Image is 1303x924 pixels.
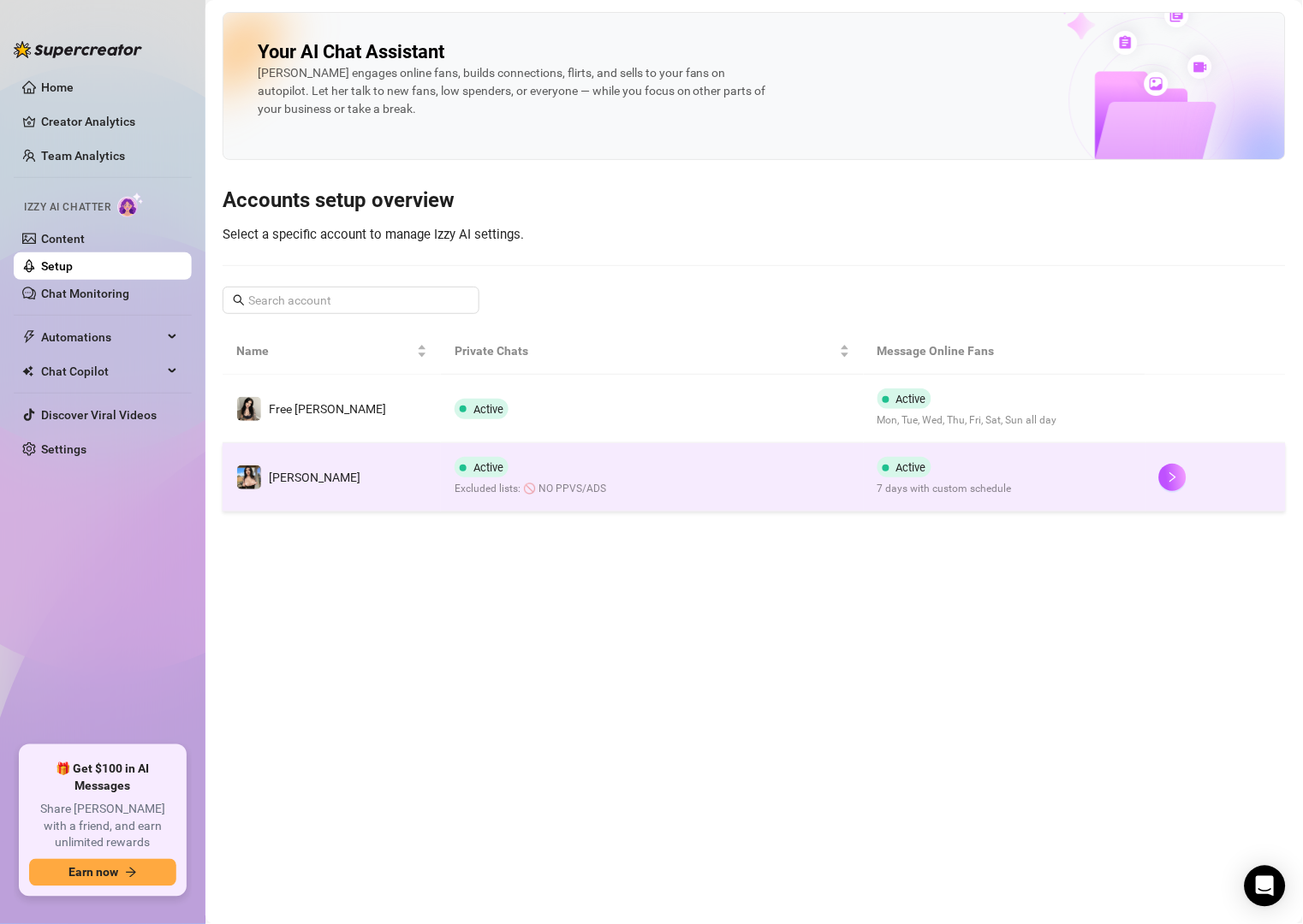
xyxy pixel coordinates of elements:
[223,227,524,242] span: Select a specific account to manage Izzy AI settings.
[236,341,414,360] span: Name
[14,41,142,58] img: logo-BBDzfeDw.svg
[864,328,1145,375] th: Message Online Fans
[1159,464,1187,491] button: right
[473,461,503,474] span: Active
[258,40,444,64] h2: Your AI Chat Assistant
[29,802,176,852] span: Share [PERSON_NAME] with a friend, and earn unlimited rewards
[41,232,85,246] a: Content
[22,365,33,377] img: Chat Copilot
[896,461,926,474] span: Active
[29,859,176,886] button: Earn nowarrow-right
[41,80,74,94] a: Home
[237,397,261,421] img: Free Ashley
[248,291,455,310] input: Search account
[441,328,863,375] th: Private Chats
[41,108,178,135] a: Creator Analytics
[258,64,771,118] div: [PERSON_NAME] engages online fans, builds connections, flirts, and sells to your fans on autopilo...
[223,187,1286,215] h3: Accounts setup overview
[269,471,360,484] span: [PERSON_NAME]
[237,465,261,489] img: Vip Ashley
[41,408,157,422] a: Discover Viral Videos
[22,330,36,344] span: thunderbolt
[1167,471,1179,483] span: right
[41,358,163,385] span: Chat Copilot
[68,866,118,880] span: Earn now
[269,402,386,416] span: Free [PERSON_NAME]
[41,149,125,163] a: Team Analytics
[125,867,137,879] span: arrow-right
[223,328,441,375] th: Name
[455,481,606,497] span: Excluded lists: 🚫 NO PPVS/ADS
[878,481,1012,497] span: 7 days with custom schedule
[117,192,144,217] img: AI Chatter
[24,199,110,216] span: Izzy AI Chatter
[896,393,926,406] span: Active
[455,341,836,360] span: Private Chats
[1245,866,1286,907] div: Open Intercom Messenger
[233,294,245,306] span: search
[473,403,503,416] span: Active
[878,412,1057,429] span: Mon, Tue, Wed, Thu, Fri, Sat, Sun all day
[41,442,86,456] a: Settings
[41,323,163,351] span: Automations
[41,259,73,273] a: Setup
[29,761,176,795] span: 🎁 Get $100 in AI Messages
[41,287,129,300] a: Chat Monitoring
